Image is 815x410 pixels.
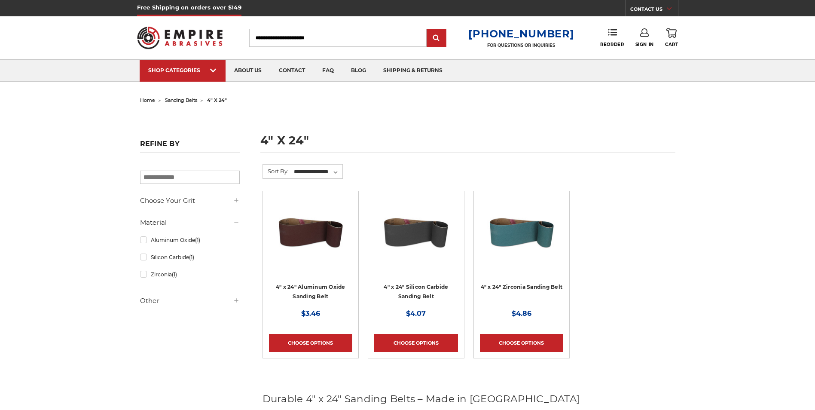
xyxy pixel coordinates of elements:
a: Zirconia [140,267,240,282]
a: contact [270,60,314,82]
a: Choose Options [269,334,352,352]
a: CONTACT US [630,4,678,16]
img: 4" x 24" Zirconia Sanding Belt [487,197,556,266]
span: (1) [189,254,194,260]
a: Choose Options [374,334,458,352]
h1: 4" x 24" [260,135,675,153]
a: faq [314,60,342,82]
span: Durable 4" x 24" Sanding Belts – Made in [GEOGRAPHIC_DATA] [263,393,580,405]
a: Reorder [600,28,624,47]
h5: Material [140,217,240,228]
a: 4" x 24" Aluminum Oxide Sanding Belt [269,197,352,281]
h5: Other [140,296,240,306]
h5: Refine by [140,140,240,153]
p: FOR QUESTIONS OR INQUIRIES [468,43,574,48]
span: (1) [195,237,200,243]
a: 4" x 24" Zirconia Sanding Belt [480,197,563,281]
a: 4" x 24" Aluminum Oxide Sanding Belt [276,284,345,300]
h5: Choose Your Grit [140,196,240,206]
span: Reorder [600,42,624,47]
a: Choose Options [480,334,563,352]
a: 4" x 24" Silicon Carbide Sanding Belt [384,284,448,300]
span: $4.86 [512,309,531,318]
span: 4" x 24" [207,97,227,103]
a: 4" x 24" Silicon Carbide File Belt [374,197,458,281]
a: Silicon Carbide [140,250,240,265]
span: (1) [172,271,177,278]
span: $3.46 [301,309,320,318]
a: shipping & returns [375,60,451,82]
a: 4" x 24" Zirconia Sanding Belt [481,284,563,290]
img: Empire Abrasives [137,21,223,55]
a: Cart [665,28,678,47]
div: SHOP CATEGORIES [148,67,217,73]
select: Sort By: [293,165,342,178]
a: blog [342,60,375,82]
a: Aluminum Oxide [140,233,240,248]
a: [PHONE_NUMBER] [468,28,574,40]
img: 4" x 24" Aluminum Oxide Sanding Belt [276,197,345,266]
img: 4" x 24" Silicon Carbide File Belt [382,197,450,266]
span: $4.07 [406,309,426,318]
span: Cart [665,42,678,47]
label: Sort By: [263,165,289,177]
input: Submit [428,30,445,47]
span: Sign In [635,42,654,47]
a: about us [226,60,270,82]
a: sanding belts [165,97,197,103]
a: home [140,97,155,103]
